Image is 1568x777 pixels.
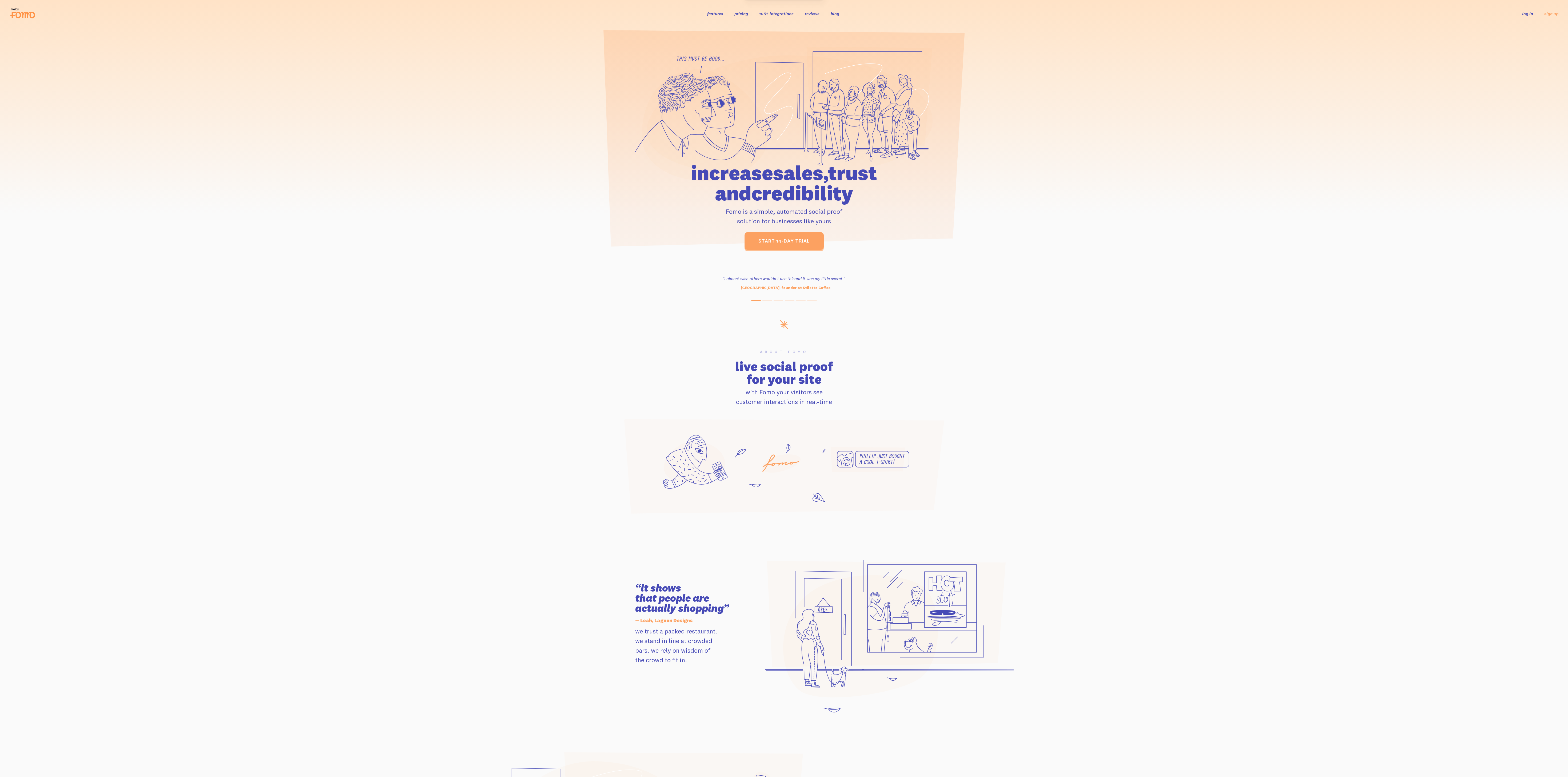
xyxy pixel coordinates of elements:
[617,360,951,386] h2: live social proof for your site
[711,275,857,282] h3: “I almost wish others wouldn't use this and it was my little secret.”
[635,615,755,626] h5: — Leah, Lagoon Designs
[617,387,951,406] p: with Fomo your visitors see customer interactions in real-time
[635,583,755,613] h3: “it shows that people are actually shopping”
[831,11,839,16] a: blog
[617,350,951,354] h6: About Fomo
[661,163,907,203] h1: increase sales, trust and credibility
[759,11,794,16] a: 106+ integrations
[711,285,857,291] p: — [GEOGRAPHIC_DATA], founder at Stiletto Coffee
[805,11,819,16] a: reviews
[1544,11,1558,17] a: sign up
[1522,11,1533,16] a: log in
[707,11,723,16] a: features
[734,11,748,16] a: pricing
[661,207,907,226] p: Fomo is a simple, automated social proof solution for businesses like yours
[635,626,755,665] p: we trust a packed restaurant. we stand in line at crowded bars. we rely on wisdom of the crowd to...
[745,232,824,250] a: start 14-day trial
